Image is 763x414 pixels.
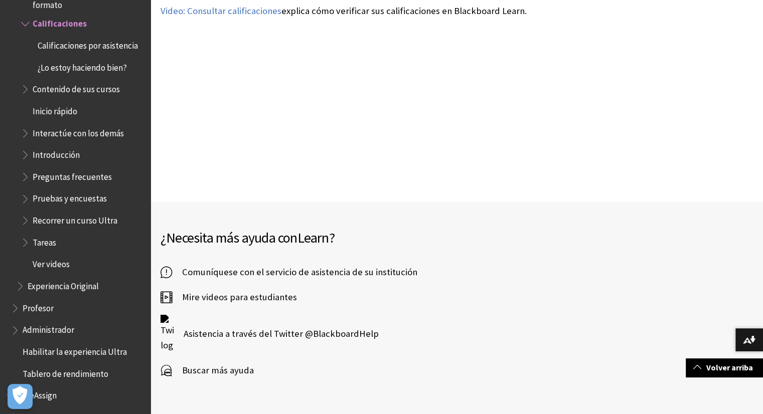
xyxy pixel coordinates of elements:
[33,81,120,94] span: Contenido de sus cursos
[28,278,99,291] span: Experiencia Original
[23,343,127,357] span: Habilitar la experiencia Ultra
[8,384,33,409] button: Abrir preferencias
[33,234,56,248] span: Tareas
[33,16,87,29] span: Calificaciones
[172,290,297,305] span: Mire videos para estudiantes
[161,363,254,378] a: Buscar más ayuda
[33,212,117,226] span: Recorrer un curso Ultra
[38,59,127,73] span: ¿Lo estoy haciendo bien?
[161,5,281,17] a: Video: Consultar calificaciones
[161,315,174,353] img: Twitter logo
[38,37,138,51] span: Calificaciones por asistencia
[172,363,254,378] span: Buscar más ayuda
[161,315,379,353] a: Twitter logo Asistencia a través del Twitter @BlackboardHelp
[23,322,74,335] span: Administrador
[161,5,604,18] p: explica cómo verificar sus calificaciones en Blackboard Learn.
[33,146,80,160] span: Introducción
[23,365,108,379] span: Tablero de rendimiento
[161,227,457,248] h2: ¿Necesita más ayuda con ?
[161,290,297,305] a: Mire videos para estudiantes
[172,265,417,280] span: Comuníquese con el servicio de asistencia de su institución
[23,300,54,313] span: Profesor
[33,190,107,204] span: Pruebas y encuestas
[161,265,417,280] a: Comuníquese con el servicio de asistencia de su institución
[33,103,77,116] span: Inicio rápido
[33,168,112,182] span: Preguntas frecuentes
[297,229,329,247] span: Learn
[18,387,57,401] span: SafeAssign
[33,256,70,270] span: Ver videos
[174,326,379,341] span: Asistencia a través del Twitter @BlackboardHelp
[686,358,763,377] a: Volver arriba
[33,125,124,138] span: Interactúe con los demás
